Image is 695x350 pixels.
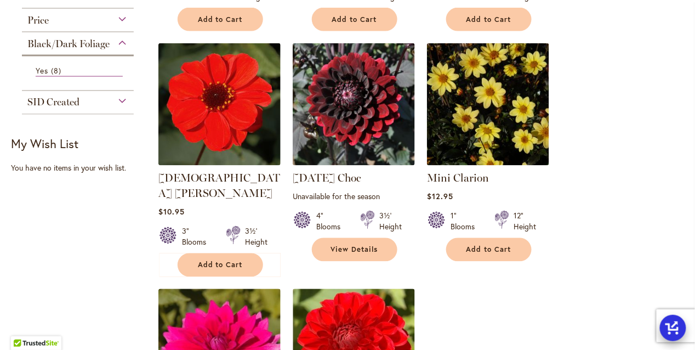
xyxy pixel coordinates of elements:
[158,207,185,217] span: $10.95
[27,14,49,26] span: Price
[245,226,267,248] div: 3½' Height
[178,8,263,31] button: Add to Cart
[427,157,549,168] a: Mini Clarion
[427,191,453,202] span: $12.95
[158,43,281,166] img: JAPANESE BISHOP
[182,226,213,248] div: 3" Blooms
[316,211,347,233] div: 4" Blooms
[8,311,39,342] iframe: Launch Accessibility Center
[312,238,397,262] a: View Details
[514,211,536,233] div: 12" Height
[27,38,110,50] span: Black/Dark Foliage
[178,253,263,277] button: Add to Cart
[11,163,151,174] div: You have no items in your wish list.
[198,261,243,270] span: Add to Cart
[446,238,532,262] button: Add to Cart
[27,97,79,109] span: SID Created
[379,211,402,233] div: 3½' Height
[466,245,511,255] span: Add to Cart
[198,15,243,24] span: Add to Cart
[158,172,280,200] a: [DEMOGRAPHIC_DATA] [PERSON_NAME]
[451,211,481,233] div: 1" Blooms
[332,15,377,24] span: Add to Cart
[427,43,549,166] img: Mini Clarion
[293,157,415,168] a: Karma Choc
[312,8,397,31] button: Add to Cart
[293,43,415,166] img: Karma Choc
[293,172,361,185] a: [DATE] Choc
[427,172,489,185] a: Mini Clarion
[293,191,415,202] p: Unavailable for the season
[36,65,48,76] span: Yes
[158,157,281,168] a: JAPANESE BISHOP
[466,15,511,24] span: Add to Cart
[11,136,78,152] strong: My Wish List
[331,245,378,255] span: View Details
[51,65,64,76] span: 8
[36,65,123,77] a: Yes 8
[446,8,532,31] button: Add to Cart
